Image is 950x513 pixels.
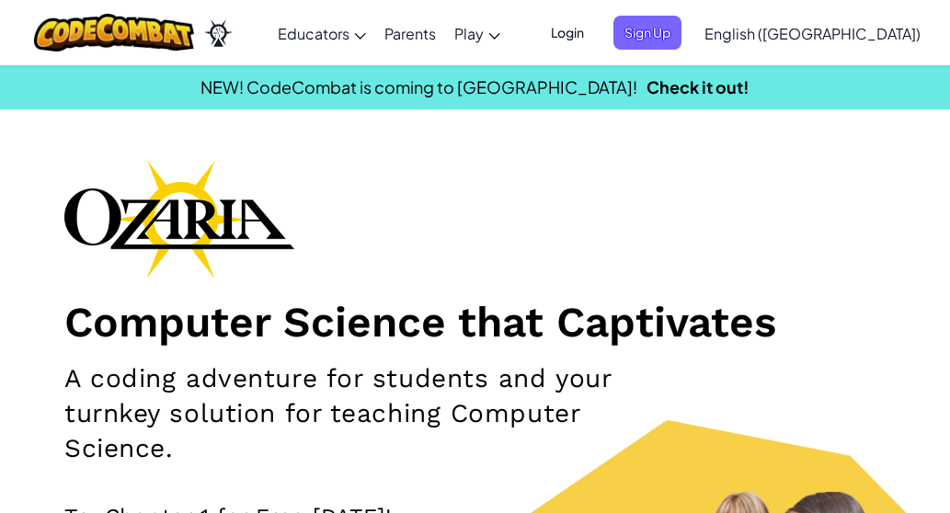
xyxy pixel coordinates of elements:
[454,24,484,43] span: Play
[203,19,233,47] img: Ozaria
[269,8,375,58] a: Educators
[64,160,294,278] img: Ozaria branding logo
[704,24,921,43] span: English ([GEOGRAPHIC_DATA])
[695,8,930,58] a: English ([GEOGRAPHIC_DATA])
[200,76,637,97] span: NEW! CodeCombat is coming to [GEOGRAPHIC_DATA]!
[278,24,349,43] span: Educators
[64,296,886,348] h1: Computer Science that Captivates
[375,8,445,58] a: Parents
[34,14,195,51] img: CodeCombat logo
[445,8,509,58] a: Play
[613,16,681,50] button: Sign Up
[540,16,595,50] button: Login
[64,361,614,466] h2: A coding adventure for students and your turnkey solution for teaching Computer Science.
[647,76,750,97] a: Check it out!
